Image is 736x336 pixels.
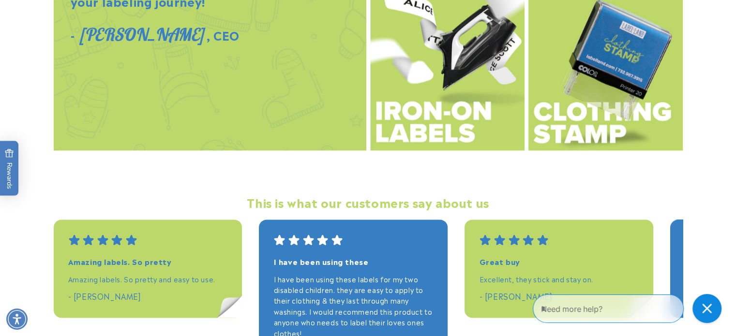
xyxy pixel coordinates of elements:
[479,274,639,284] p: Excellent, they stick and stay on.
[207,26,240,44] strong: , CEO
[68,290,141,302] span: - [PERSON_NAME]
[273,256,368,267] strong: I have been using these
[5,148,14,189] span: Rewards
[79,24,204,45] strong: [PERSON_NAME]
[247,193,489,211] strong: This is what our customers say about us
[533,291,726,326] iframe: Gorgias Floating Chat
[6,308,28,330] div: Accessibility Menu
[479,290,552,302] span: - [PERSON_NAME]
[479,256,520,267] strong: Great buy
[68,256,172,267] strong: Amazing labels. So pretty
[68,274,228,284] p: Amazing labels. So pretty and easy to use.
